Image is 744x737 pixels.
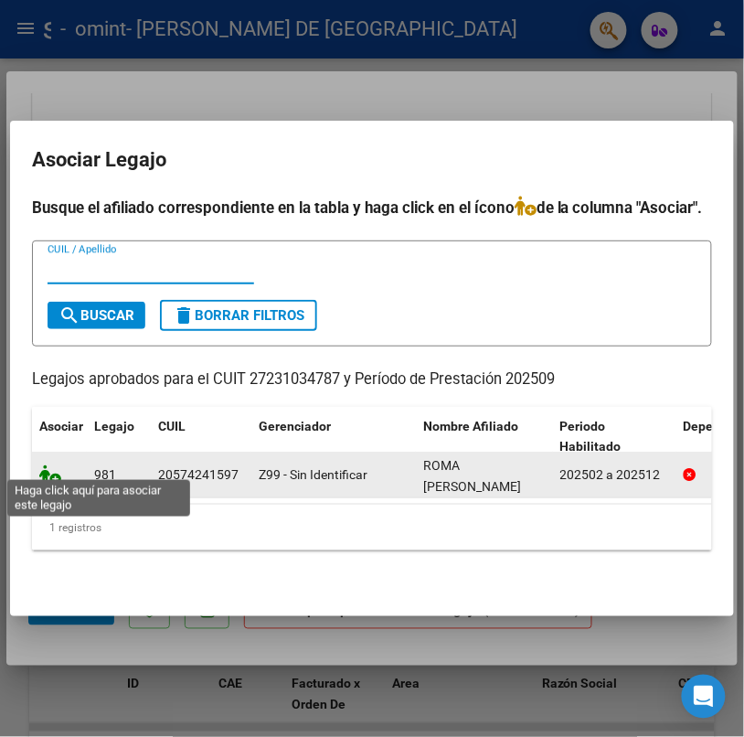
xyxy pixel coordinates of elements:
[158,419,186,433] span: CUIL
[251,407,416,467] datatable-header-cell: Gerenciador
[32,196,712,219] h4: Busque el afiliado correspondiente en la tabla y haga click en el ícono de la columna "Asociar".
[560,465,669,486] div: 202502 a 202512
[32,407,87,467] datatable-header-cell: Asociar
[58,307,134,324] span: Buscar
[94,419,134,433] span: Legajo
[39,419,83,433] span: Asociar
[560,419,622,454] span: Periodo Habilitado
[87,407,151,467] datatable-header-cell: Legajo
[32,368,712,391] p: Legajos aprobados para el CUIT 27231034787 y Período de Prestación 202509
[682,675,726,719] div: Open Intercom Messenger
[416,407,553,467] datatable-header-cell: Nombre Afiliado
[423,419,518,433] span: Nombre Afiliado
[58,304,80,326] mat-icon: search
[173,304,195,326] mat-icon: delete
[94,467,116,482] span: 981
[32,505,712,550] div: 1 registros
[151,407,251,467] datatable-header-cell: CUIL
[259,419,331,433] span: Gerenciador
[553,407,676,467] datatable-header-cell: Periodo Habilitado
[259,467,367,482] span: Z99 - Sin Identificar
[48,302,145,329] button: Buscar
[158,465,239,486] div: 20574241597
[423,458,521,494] span: ROMA IGNACIO NICOLAS
[32,143,712,177] h2: Asociar Legajo
[173,307,304,324] span: Borrar Filtros
[160,300,317,331] button: Borrar Filtros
